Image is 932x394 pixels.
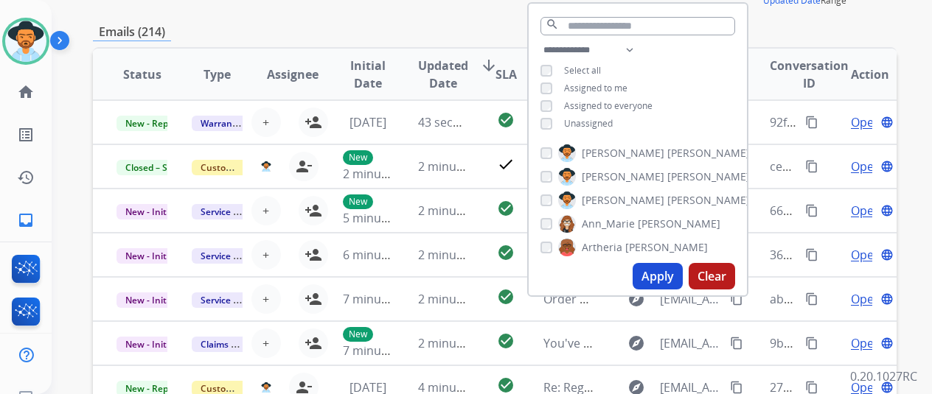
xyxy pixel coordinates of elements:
[116,337,185,352] span: New - Initial
[343,150,373,165] p: New
[343,291,422,307] span: 7 minutes ago
[204,66,231,83] span: Type
[17,83,35,101] mat-icon: home
[343,327,373,342] p: New
[805,160,818,173] mat-icon: content_copy
[192,248,276,264] span: Service Support
[262,202,269,219] span: +
[267,66,319,83] span: Assignee
[192,337,293,352] span: Claims Adjudication
[667,193,750,208] span: [PERSON_NAME]
[730,337,743,350] mat-icon: content_copy
[546,18,559,31] mat-icon: search
[343,166,422,182] span: 2 minutes ago
[261,382,271,393] img: agent-avatar
[295,158,313,175] mat-icon: person_remove
[123,66,161,83] span: Status
[17,126,35,144] mat-icon: list_alt
[564,99,653,112] span: Assigned to everyone
[880,160,894,173] mat-icon: language
[17,169,35,186] mat-icon: history
[116,292,185,308] span: New - Initial
[251,328,281,358] button: +
[880,248,894,261] mat-icon: language
[627,290,645,308] mat-icon: explore
[251,240,281,270] button: +
[497,288,515,306] mat-icon: check_circle
[880,116,894,129] mat-icon: language
[480,57,498,74] mat-icon: arrow_downward
[251,196,281,225] button: +
[805,116,818,129] mat-icon: content_copy
[805,337,818,350] mat-icon: content_copy
[543,291,804,307] span: Order efb9cb52-d884-48b0-9661-a692bb38bfc5
[305,290,322,308] mat-icon: person_add
[730,381,743,394] mat-icon: content_copy
[116,116,184,131] span: New - Reply
[851,290,881,308] span: Open
[582,193,664,208] span: [PERSON_NAME]
[305,334,322,352] mat-icon: person_add
[805,292,818,306] mat-icon: content_copy
[805,248,818,261] mat-icon: content_copy
[17,211,35,229] mat-icon: inbox
[305,202,322,219] mat-icon: person_add
[116,248,185,264] span: New - Initial
[192,204,276,219] span: Service Support
[418,57,468,92] span: Updated Date
[851,334,881,352] span: Open
[116,204,185,219] span: New - Initial
[730,292,743,306] mat-icon: content_copy
[343,342,422,359] span: 7 minutes ago
[192,160,288,175] span: Customer Support
[251,108,281,137] button: +
[850,367,917,385] p: 0.20.1027RC
[305,113,322,131] mat-icon: person_add
[582,169,664,184] span: [PERSON_NAME]
[497,332,515,350] mat-icon: check_circle
[418,247,497,263] span: 2 minutes ago
[805,381,818,394] mat-icon: content_copy
[880,381,894,394] mat-icon: language
[497,111,515,129] mat-icon: check_circle
[5,21,46,62] img: avatar
[192,116,268,131] span: Warranty Ops
[116,160,198,175] span: Closed – Solved
[418,114,504,130] span: 43 seconds ago
[660,334,721,352] span: [EMAIL_ADDRESS][DOMAIN_NAME]
[638,217,720,231] span: [PERSON_NAME]
[851,246,881,264] span: Open
[343,210,422,226] span: 5 minutes ago
[564,117,613,130] span: Unassigned
[851,202,881,219] span: Open
[851,158,881,175] span: Open
[497,155,515,173] mat-icon: check
[689,263,735,289] button: Clear
[497,376,515,394] mat-icon: check_circle
[93,23,171,41] p: Emails (214)
[821,49,897,100] th: Action
[564,82,627,94] span: Assigned to me
[770,57,849,92] span: Conversation ID
[349,114,386,130] span: [DATE]
[343,57,394,92] span: Initial Date
[418,158,497,175] span: 2 minutes ago
[880,292,894,306] mat-icon: language
[667,169,750,184] span: [PERSON_NAME]
[660,290,721,308] span: [EMAIL_ADDRESS][DOMAIN_NAME]
[262,246,269,264] span: +
[582,217,635,231] span: Ann_Marie
[261,161,271,172] img: agent-avatar
[497,244,515,261] mat-icon: check_circle
[564,64,601,77] span: Select all
[880,337,894,350] mat-icon: language
[625,240,708,255] span: [PERSON_NAME]
[343,194,373,209] p: New
[497,200,515,217] mat-icon: check_circle
[262,113,269,131] span: +
[582,146,664,161] span: [PERSON_NAME]
[262,290,269,308] span: +
[851,113,881,131] span: Open
[418,203,497,219] span: 2 minutes ago
[495,66,517,83] span: SLA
